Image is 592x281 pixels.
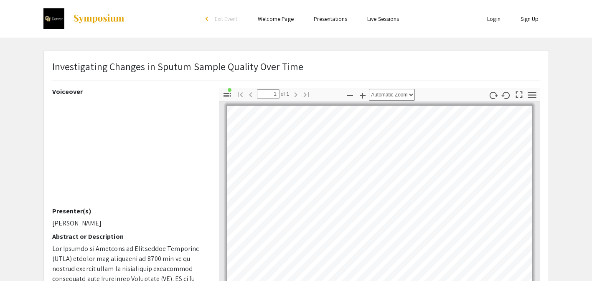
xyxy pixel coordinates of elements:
div: arrow_back_ios [206,16,211,21]
button: Toggle Sidebar (document contains outline/attachments/layers) [220,89,234,101]
a: Welcome Page [258,15,294,23]
button: Next Page [289,88,303,100]
button: Rotate Clockwise [486,89,500,101]
iframe: Investigating Changes in Sputum Sample Quality Over Time [52,99,206,207]
button: Zoom Out [343,89,357,101]
a: The 2024 Research and Creative Activities Symposium (RaCAS) [43,8,125,29]
img: Symposium by ForagerOne [73,14,125,24]
select: Zoom [369,89,415,101]
span: of 1 [279,89,290,99]
a: Live Sessions [367,15,399,23]
button: Switch to Presentation Mode [512,88,526,100]
h2: Abstract or Description [52,233,206,240]
a: Presentations [314,15,347,23]
button: Zoom In [356,89,370,101]
a: Login [487,15,501,23]
button: Previous Page [244,88,258,100]
h2: Presenter(s) [52,207,206,215]
img: The 2024 Research and Creative Activities Symposium (RaCAS) [43,8,64,29]
button: Go to First Page [233,88,247,100]
p: Investigating Changes in Sputum Sample Quality Over Time [52,59,304,74]
input: Page [257,89,279,99]
span: Exit Event [215,15,238,23]
h2: Voiceover [52,88,206,96]
p: [PERSON_NAME] [52,218,206,228]
button: Tools [525,89,539,101]
a: Sign Up [521,15,539,23]
button: Rotate Counterclockwise [499,89,513,101]
button: Go to Last Page [299,88,313,100]
iframe: Chat [6,243,36,275]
